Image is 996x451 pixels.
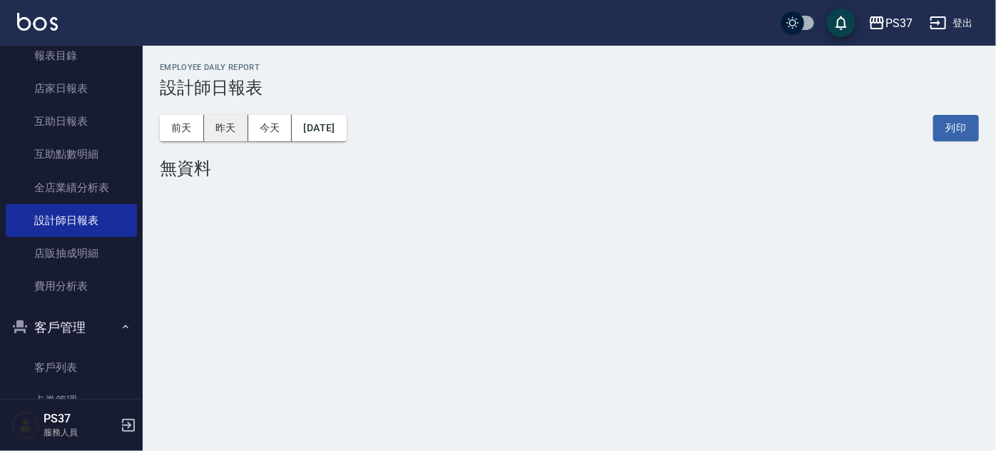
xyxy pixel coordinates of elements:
[6,171,137,204] a: 全店業績分析表
[11,411,40,440] img: Person
[6,39,137,72] a: 報表目錄
[160,115,204,141] button: 前天
[160,63,979,72] h2: Employee Daily Report
[6,105,137,138] a: 互助日報表
[292,115,346,141] button: [DATE]
[160,78,979,98] h3: 設計師日報表
[863,9,918,38] button: PS37
[933,115,979,141] button: 列印
[885,14,913,32] div: PS37
[44,412,116,426] h5: PS37
[248,115,293,141] button: 今天
[827,9,855,37] button: save
[160,158,979,178] div: 無資料
[6,237,137,270] a: 店販抽成明細
[6,72,137,105] a: 店家日報表
[6,204,137,237] a: 設計師日報表
[6,309,137,346] button: 客戶管理
[6,384,137,417] a: 卡券管理
[924,10,979,36] button: 登出
[204,115,248,141] button: 昨天
[6,138,137,171] a: 互助點數明細
[17,13,58,31] img: Logo
[44,426,116,439] p: 服務人員
[6,270,137,303] a: 費用分析表
[6,351,137,384] a: 客戶列表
